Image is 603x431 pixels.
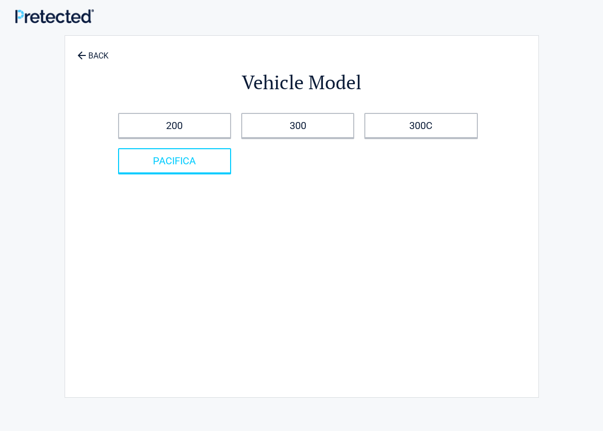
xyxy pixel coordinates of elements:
a: 300C [364,113,477,138]
a: 200 [118,113,231,138]
h2: Vehicle Model [121,70,483,95]
a: BACK [75,42,111,60]
a: PACIFICA [118,148,231,173]
img: Main Logo [15,9,94,23]
a: 300 [241,113,354,138]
